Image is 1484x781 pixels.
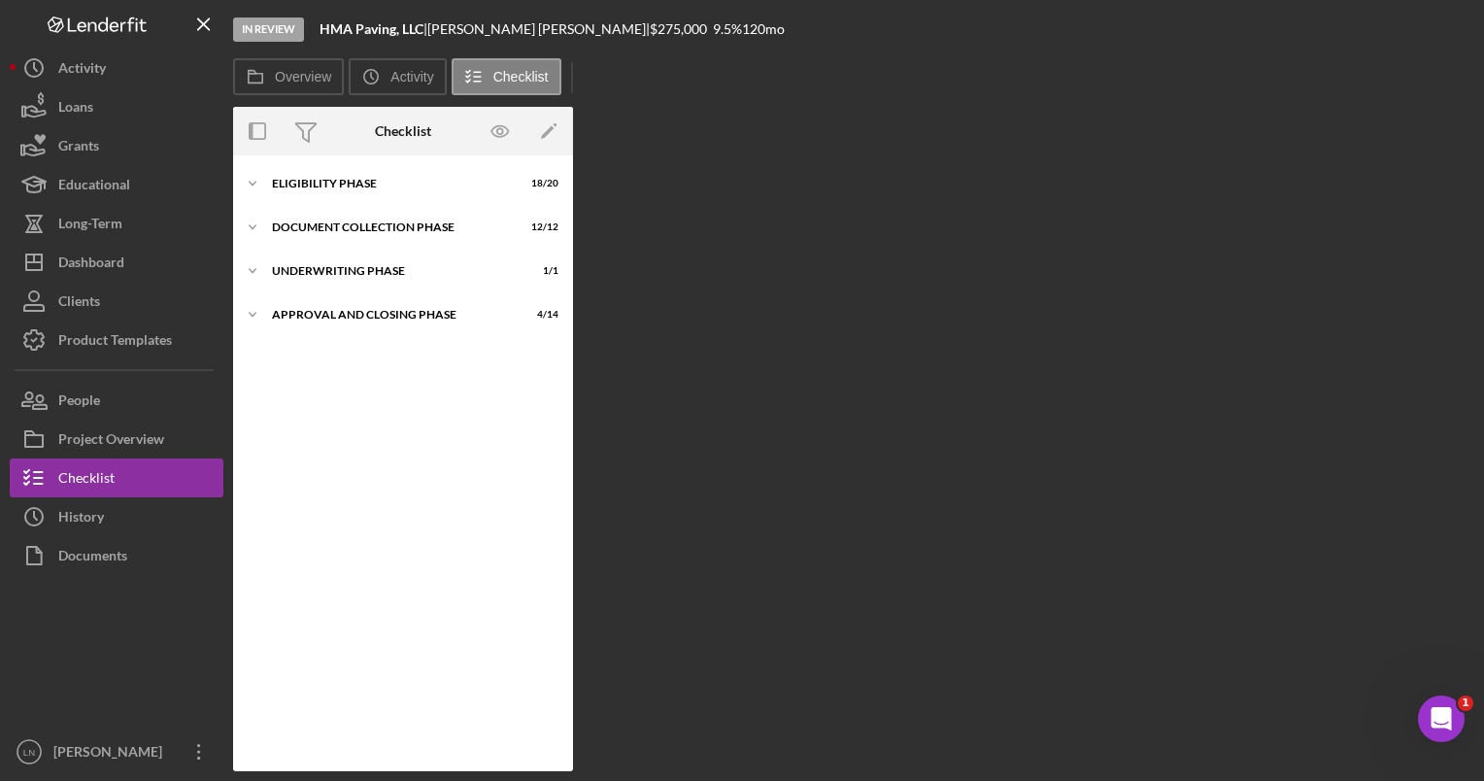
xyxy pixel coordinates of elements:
div: Product Templates [58,321,172,364]
span: $275,000 [650,20,707,37]
label: Overview [275,69,331,85]
div: [PERSON_NAME] [49,732,175,776]
div: | [320,21,427,37]
button: Dashboard [10,243,223,282]
div: 1 / 1 [523,265,558,277]
div: Educational [58,165,130,209]
div: Documents [58,536,127,580]
div: Loans [58,87,93,131]
label: Activity [390,69,433,85]
div: Underwriting Phase [272,265,510,277]
button: LN[PERSON_NAME] [10,732,223,771]
div: In Review [233,17,304,42]
button: Product Templates [10,321,223,359]
button: Clients [10,282,223,321]
div: Approval and Closing Phase [272,309,510,321]
div: Checklist [375,123,431,139]
div: Project Overview [58,420,164,463]
button: Overview [233,58,344,95]
div: Document Collection Phase [272,221,510,233]
div: 4 / 14 [523,309,558,321]
div: 120 mo [742,21,785,37]
iframe: Intercom live chat [1418,696,1465,742]
div: Checklist [58,458,115,502]
span: 1 [1458,696,1473,711]
text: LN [23,747,35,758]
div: Clients [58,282,100,325]
b: HMA Paving, LLC [320,20,423,37]
button: Long-Term [10,204,223,243]
div: History [58,497,104,541]
button: Checklist [10,458,223,497]
label: Checklist [493,69,549,85]
button: People [10,381,223,420]
button: Documents [10,536,223,575]
button: History [10,497,223,536]
button: Educational [10,165,223,204]
div: Long-Term [58,204,122,248]
div: Dashboard [58,243,124,287]
div: Grants [58,126,99,170]
div: Eligibility Phase [272,178,510,189]
button: Project Overview [10,420,223,458]
div: Activity [58,49,106,92]
div: People [58,381,100,424]
button: Loans [10,87,223,126]
button: Grants [10,126,223,165]
div: 9.5 % [713,21,742,37]
button: Activity [10,49,223,87]
button: Activity [349,58,446,95]
div: 18 / 20 [523,178,558,189]
div: [PERSON_NAME] [PERSON_NAME] | [427,21,650,37]
div: 12 / 12 [523,221,558,233]
button: Checklist [452,58,561,95]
